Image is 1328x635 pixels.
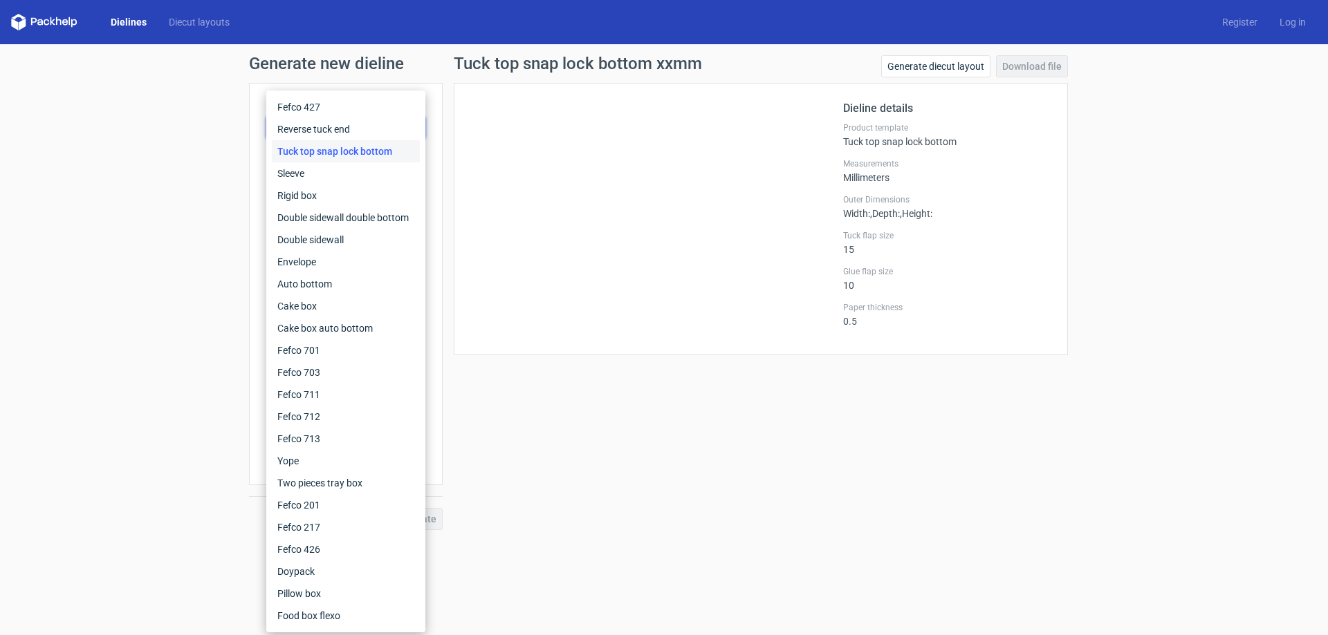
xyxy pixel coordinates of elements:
a: Log in [1269,15,1317,29]
div: 0.5 [843,302,1051,327]
a: Generate diecut layout [881,55,990,77]
div: Fefco 713 [272,428,420,450]
div: Fefco 427 [272,96,420,118]
span: , Depth : [870,208,900,219]
div: Double sidewall [272,229,420,251]
div: Yope [272,450,420,472]
div: Fefco 201 [272,494,420,516]
span: Width : [843,208,870,219]
div: Tuck top snap lock bottom [843,122,1051,147]
div: 15 [843,230,1051,255]
div: Sleeve [272,162,420,184]
div: Fefco 711 [272,383,420,406]
div: Two pieces tray box [272,472,420,494]
label: Glue flap size [843,266,1051,277]
div: Millimeters [843,158,1051,183]
label: Paper thickness [843,302,1051,313]
div: Cake box auto bottom [272,317,420,339]
label: Tuck flap size [843,230,1051,241]
div: Cake box [272,295,420,317]
label: Measurements [843,158,1051,169]
label: Product template [843,122,1051,133]
a: Diecut layouts [158,15,241,29]
div: Fefco 701 [272,339,420,361]
div: Fefco 703 [272,361,420,383]
div: Fefco 426 [272,538,420,560]
a: Register [1211,15,1269,29]
div: Fefco 712 [272,406,420,428]
div: Auto bottom [272,273,420,295]
div: Reverse tuck end [272,118,420,140]
h1: Generate new dieline [249,55,1079,72]
h1: Tuck top snap lock bottom xxmm [454,55,702,72]
a: Dielines [100,15,158,29]
div: Fefco 217 [272,516,420,538]
div: Doypack [272,560,420,582]
div: Food box flexo [272,605,420,627]
div: Rigid box [272,184,420,207]
div: Double sidewall double bottom [272,207,420,229]
div: Envelope [272,251,420,273]
h2: Dieline details [843,100,1051,117]
label: Outer Dimensions [843,194,1051,205]
div: Pillow box [272,582,420,605]
div: 10 [843,266,1051,291]
span: , Height : [900,208,932,219]
div: Tuck top snap lock bottom [272,140,420,162]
